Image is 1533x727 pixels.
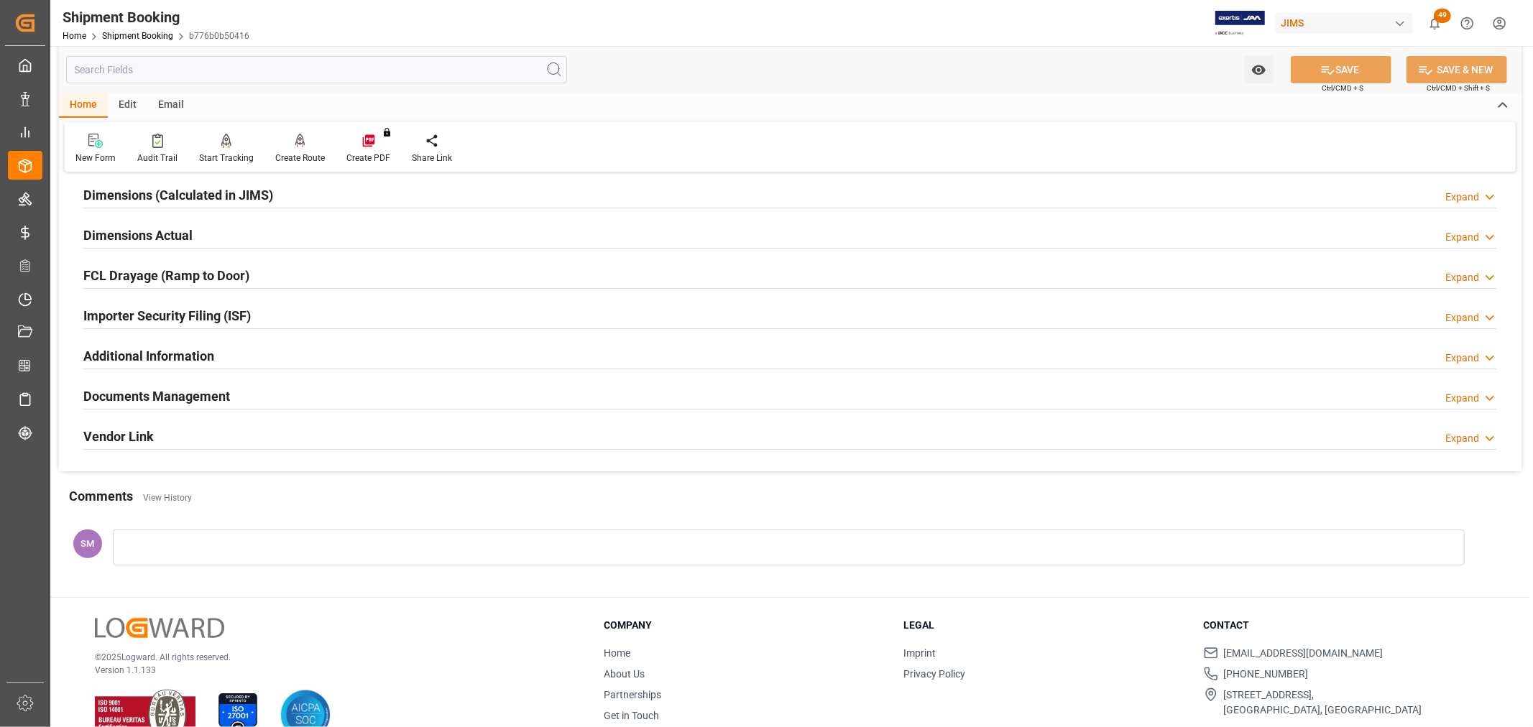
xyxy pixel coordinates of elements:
[199,152,254,165] div: Start Tracking
[83,427,154,446] h2: Vendor Link
[59,93,108,118] div: Home
[83,266,249,285] h2: FCL Drayage (Ramp to Door)
[69,486,133,506] h2: Comments
[275,152,325,165] div: Create Route
[1451,7,1483,40] button: Help Center
[903,647,936,659] a: Imprint
[95,651,568,664] p: © 2025 Logward. All rights reserved.
[95,618,224,639] img: Logward Logo
[604,689,661,700] a: Partnerships
[1445,270,1479,285] div: Expand
[1407,56,1507,83] button: SAVE & NEW
[604,647,630,659] a: Home
[81,538,95,549] span: SM
[75,152,116,165] div: New Form
[1445,391,1479,406] div: Expand
[63,31,86,41] a: Home
[1224,687,1422,718] span: [STREET_ADDRESS], [GEOGRAPHIC_DATA], [GEOGRAPHIC_DATA]
[1427,83,1490,93] span: Ctrl/CMD + Shift + S
[102,31,173,41] a: Shipment Booking
[83,185,273,205] h2: Dimensions (Calculated in JIMS)
[1445,230,1479,245] div: Expand
[604,710,659,721] a: Get in Touch
[412,152,452,165] div: Share Link
[1291,56,1391,83] button: SAVE
[1275,9,1419,37] button: JIMS
[137,152,178,165] div: Audit Trail
[83,226,193,245] h2: Dimensions Actual
[1215,11,1265,36] img: Exertis%20JAM%20-%20Email%20Logo.jpg_1722504956.jpg
[604,618,885,633] h3: Company
[1434,9,1451,23] span: 49
[1445,190,1479,205] div: Expand
[1445,431,1479,446] div: Expand
[83,306,251,325] h2: Importer Security Filing (ISF)
[83,386,230,406] h2: Documents Management
[1224,667,1309,682] span: [PHONE_NUMBER]
[604,668,645,680] a: About Us
[1445,351,1479,366] div: Expand
[1244,56,1274,83] button: open menu
[147,93,195,118] div: Email
[1275,13,1413,34] div: JIMS
[1224,646,1384,661] span: [EMAIL_ADDRESS][DOMAIN_NAME]
[1445,310,1479,325] div: Expand
[108,93,147,118] div: Edit
[1322,83,1363,93] span: Ctrl/CMD + S
[903,668,965,680] a: Privacy Policy
[83,346,214,366] h2: Additional Information
[66,56,567,83] input: Search Fields
[143,493,192,503] a: View History
[903,618,1185,633] h3: Legal
[1419,7,1451,40] button: show 49 new notifications
[95,664,568,677] p: Version 1.1.133
[63,6,249,28] div: Shipment Booking
[1204,618,1486,633] h3: Contact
